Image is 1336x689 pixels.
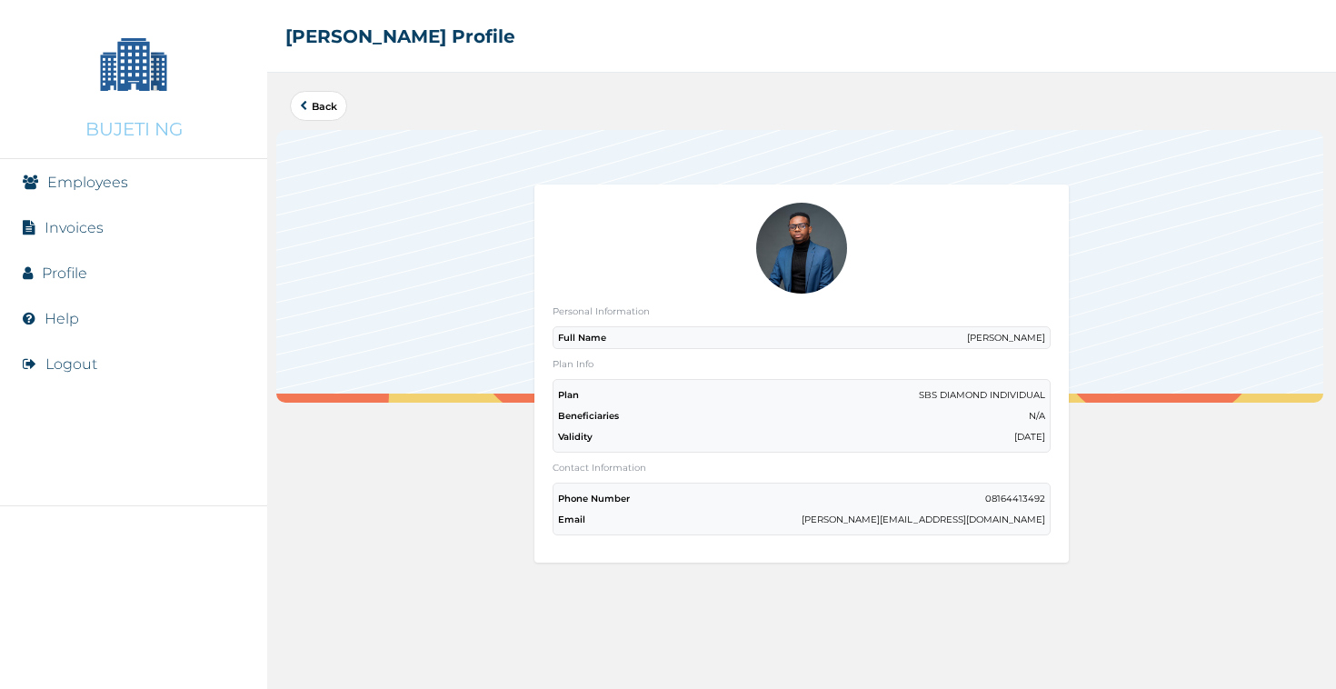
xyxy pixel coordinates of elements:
[919,389,1045,401] p: SBS DIAMOND INDIVIDUAL
[558,514,585,525] p: Email
[45,219,104,236] a: Invoices
[558,431,593,443] p: Validity
[802,514,1045,525] p: [PERSON_NAME][EMAIL_ADDRESS][DOMAIN_NAME]
[558,410,619,422] p: Beneficiaries
[45,355,97,373] button: Logout
[47,174,128,191] a: Employees
[290,91,347,121] button: Back
[558,332,606,344] p: Full Name
[45,310,79,327] a: Help
[756,203,847,294] img: Enrollee
[558,493,630,504] p: Phone Number
[285,25,515,47] h2: [PERSON_NAME] Profile
[88,18,179,109] img: Company
[985,493,1045,504] p: 08164413492
[18,644,249,671] img: RelianceHMO's Logo
[967,332,1045,344] p: [PERSON_NAME]
[553,305,1051,317] p: Personal Information
[1014,431,1045,443] p: [DATE]
[553,358,1051,370] p: Plan Info
[1029,410,1045,422] p: N/A
[558,389,579,401] p: Plan
[85,118,183,140] p: BUJETI NG
[42,265,87,282] a: Profile
[553,462,1051,474] p: Contact Information
[300,101,337,111] a: Back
